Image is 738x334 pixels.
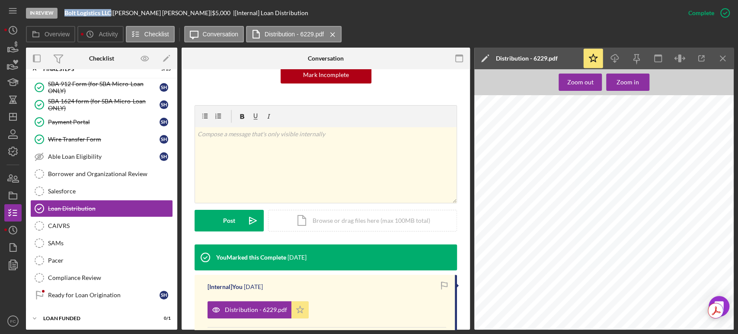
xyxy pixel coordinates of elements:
[606,206,645,211] span: Existing Borrower
[676,227,678,231] span: 
[160,83,168,92] div: S H
[618,297,626,301] span: Last
[126,26,175,42] button: Checklist
[30,269,173,286] a: Compliance Review
[160,100,168,109] div: S H
[606,222,626,226] span: Step-Up?
[498,187,520,192] span: Counselor
[48,292,160,299] div: Ready for Loan Origination
[160,135,168,144] div: S H
[48,170,173,177] div: Borrower and Organizational Review
[48,257,173,264] div: Pacer
[48,136,160,143] div: Wire Transfer Form
[48,98,160,112] div: SBA 1624 form (for SBA Micro-Loan ONLY)
[499,167,547,171] span: [DATE] Box - Upcoming
[606,227,608,231] span: 
[77,26,123,42] button: Activity
[30,252,173,269] a: Pacer
[661,222,706,226] span: Refinance/Re-Close?
[499,228,518,233] span: Business
[281,66,371,83] button: Mark Incomplete
[499,247,524,252] span: [US_STATE]
[30,217,173,234] a: CAIVRS
[608,194,685,199] span: [EMAIL_ADDRESS][DOMAIN_NAME]
[498,326,564,333] span: Business Questions
[155,67,171,72] div: 5 / 13
[208,301,309,318] button: Distribution - 6229.pdf
[627,227,633,231] span: No
[265,31,324,38] label: Distribution - 6229.pdf
[10,319,16,324] text: FC
[89,55,114,62] div: Checklist
[622,227,623,231] span: 
[627,211,633,216] span: No
[43,67,149,72] div: Final Steps
[622,211,623,216] span: 
[594,297,599,301] span: MI
[682,227,687,231] span: No
[30,165,173,183] a: Borrower and Organizational Review
[184,26,244,42] button: Conversation
[155,316,171,321] div: 0 / 1
[30,234,173,252] a: SAMs
[617,74,639,91] div: Zoom in
[608,271,644,276] span: Bolt Logistics LLC
[606,74,649,91] button: Zoom in
[612,211,620,216] span: Yes
[288,254,307,261] time: 2025-09-09 23:13
[203,31,239,38] label: Conversation
[559,74,602,91] button: Zoom out
[498,144,709,149] span: submitting. If you need to save your progress and continue at a later time, simply hit save at th...
[4,312,22,330] button: FC
[680,4,734,22] button: Complete
[498,307,583,312] span: Co-Borrower or Co-[PERSON_NAME]?
[208,283,243,290] div: [Internal] You
[303,66,349,83] div: Mark Incomplete
[30,113,173,131] a: Payment PortalSH
[498,297,505,301] span: First
[606,211,608,216] span: 
[195,210,264,231] button: Post
[233,10,308,16] div: | [Internal] Loan Distribution
[64,9,111,16] b: Bolt Logistics LLC
[225,306,287,313] div: Distribution - 6229.pdf
[30,148,173,165] a: Able Loan EligibilitySH
[223,210,235,231] div: Post
[43,316,149,321] div: LOAN FUNDED
[498,222,520,226] span: Loan Type
[567,74,594,91] div: Zoom out
[498,283,521,288] span: Borrower 1
[48,153,160,160] div: Able Loan Eligibility
[64,10,113,16] div: |
[498,139,694,144] span: You will not be able to make edits once you submit. Be sure to double check your answers prior to
[498,128,544,137] span: Distribution
[30,286,173,304] a: Ready for Loan OriginationSH
[48,80,160,94] div: SBA 912 Form (for SBA Micro-Loan ONLY)
[498,149,614,154] span: the page. You can put in your email to receive an edit link.
[48,119,160,125] div: Payment Portal
[48,240,173,247] div: SAMs
[498,174,700,179] span: Remember, you can save your progress and come back later to submit. ONLY SUBMIT IF YOU ARE
[499,290,536,295] span: [PERSON_NAME]
[160,118,168,126] div: S H
[48,222,173,229] div: CAIVRS
[26,8,58,19] div: In Review
[498,254,507,258] span: State
[244,283,263,290] time: 2025-09-09 23:13
[30,79,173,96] a: SBA 912 Form (for SBA Micro-Loan ONLY)SH
[160,291,168,299] div: S H
[498,160,595,164] span: Which upcoming box are you submitting for?
[212,9,230,16] span: $5,000
[113,10,212,16] div: [PERSON_NAME] [PERSON_NAME] |
[498,241,509,245] span: State
[606,264,640,269] span: Business Name
[30,131,173,148] a: Wire Transfer FormSH
[709,296,729,317] div: Open Intercom Messenger
[246,26,342,42] button: Distribution - 6229.pdf
[45,31,70,38] label: Overview
[160,152,168,161] div: S H
[30,183,173,200] a: Salesforce
[48,205,173,212] div: Loan Distribution
[496,55,558,62] div: Distribution - 6229.pdf
[606,187,642,192] span: Counselor Email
